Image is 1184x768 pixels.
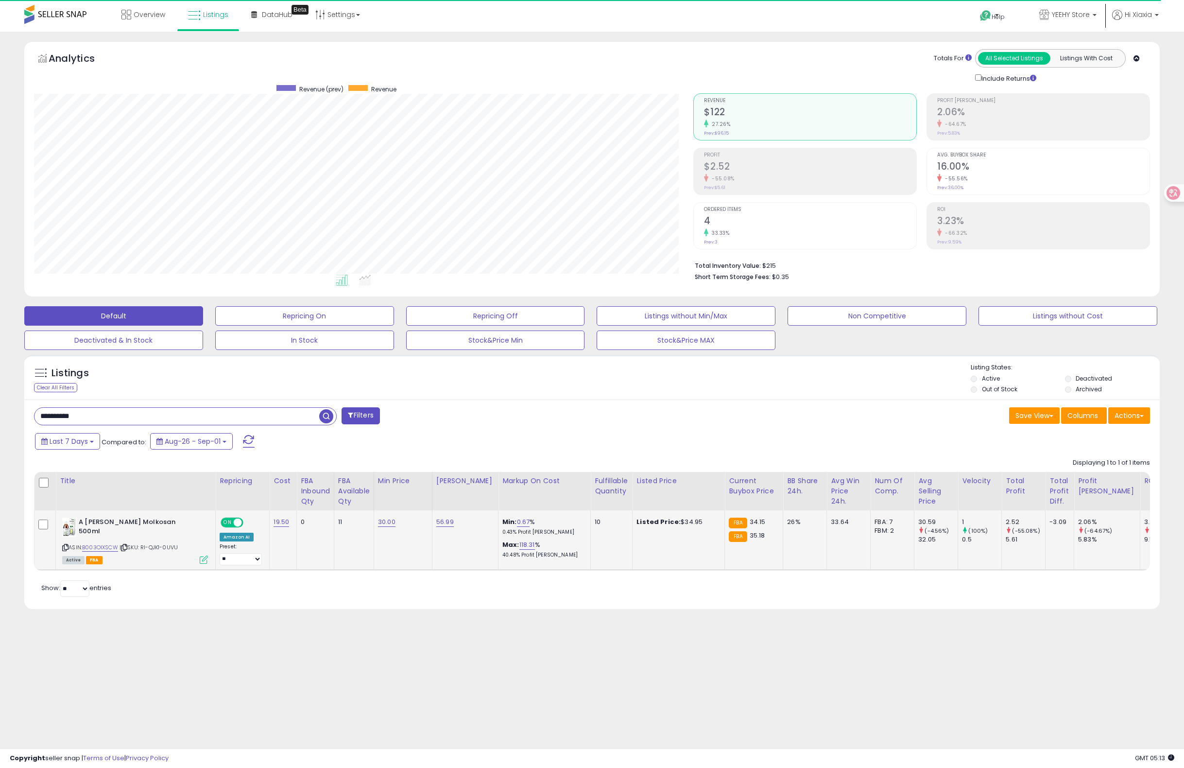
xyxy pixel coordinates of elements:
div: 2.06% [1078,518,1140,526]
div: Cost [274,476,292,486]
div: FBA inbound Qty [301,476,330,506]
button: Last 7 Days [35,433,100,450]
div: Avg Win Price 24h. [831,476,866,506]
span: 34.15 [750,517,766,526]
div: $34.95 [636,518,717,526]
span: DataHub [262,10,292,19]
span: Compared to: [102,437,146,447]
div: Total Profit Diff. [1049,476,1070,506]
button: Listings without Min/Max [597,306,775,326]
small: -55.56% [942,175,968,182]
span: Help [992,13,1005,21]
a: Hi Xiaxia [1112,10,1159,32]
b: A [PERSON_NAME] Molkosan 500ml [79,518,197,538]
label: Archived [1076,385,1102,393]
button: Repricing Off [406,306,585,326]
div: Total Profit [1006,476,1041,496]
div: 5.83% [1078,535,1140,544]
div: 1 [962,518,1001,526]
div: FBM: 2 [875,526,907,535]
th: The percentage added to the cost of goods (COGS) that forms the calculator for Min & Max prices. [498,472,591,510]
img: 41O38-TG+cL._SL40_.jpg [62,518,76,537]
span: Revenue [704,98,916,104]
span: Revenue (prev) [299,85,343,93]
span: Avg. Buybox Share [937,153,1150,158]
span: Profit [PERSON_NAME] [937,98,1150,104]
button: In Stock [215,331,394,350]
div: Repricing [220,476,265,486]
span: Last 7 Days [50,436,88,446]
small: Prev: 5.83% [937,130,960,136]
div: % [502,518,583,536]
span: Show: entries [41,583,111,593]
div: Displaying 1 to 1 of 1 items [1073,458,1150,468]
div: Velocity [962,476,997,486]
div: Current Buybox Price [729,476,779,496]
div: Avg Selling Price [918,476,954,506]
div: Tooltip anchor [292,5,309,15]
div: 32.05 [918,535,958,544]
a: 30.00 [378,517,395,527]
b: Total Inventory Value: [695,262,761,270]
div: FBA: 7 [875,518,907,526]
div: 11 [338,518,366,526]
span: | SKU: RI-QJK1-0UVU [120,543,178,551]
small: (-55.08%) [1012,527,1040,535]
span: YEEHY Store [1052,10,1090,19]
div: Num of Comp. [875,476,910,496]
span: Profit [704,153,916,158]
h2: 2.06% [937,106,1150,120]
label: Out of Stock [982,385,1017,393]
div: -3.09 [1049,518,1066,526]
a: B003OIXSCW [82,543,118,552]
div: 0 [301,518,326,526]
button: Aug-26 - Sep-01 [150,433,233,450]
p: 0.43% Profit [PERSON_NAME] [502,529,583,536]
div: Markup on Cost [502,476,586,486]
span: FBA [86,556,103,564]
p: 40.48% Profit [PERSON_NAME] [502,552,583,559]
b: Short Term Storage Fees: [695,273,771,281]
button: Non Competitive [788,306,966,326]
small: 33.33% [708,229,729,237]
div: [PERSON_NAME] [436,476,494,486]
small: Prev: 36.00% [937,185,963,191]
small: -66.32% [942,229,967,237]
div: 33.64 [831,518,863,526]
label: Active [982,374,1000,383]
div: Title [60,476,211,486]
h2: $2.52 [704,161,916,174]
div: Preset: [220,543,262,565]
a: Help [972,2,1024,32]
small: 27.26% [708,121,730,128]
button: Save View [1009,407,1060,424]
div: Fulfillable Quantity [595,476,628,496]
button: Listings With Cost [1050,52,1122,65]
small: (100%) [968,527,988,535]
h5: Analytics [49,52,114,68]
h2: 16.00% [937,161,1150,174]
h5: Listings [51,367,89,380]
div: 9.59% [1144,535,1184,544]
div: 26% [787,518,819,526]
div: 0.5 [962,535,1001,544]
span: Revenue [371,85,396,93]
h2: 4 [704,215,916,228]
button: Deactivated & In Stock [24,331,203,350]
div: Listed Price [636,476,721,486]
b: Max: [502,540,519,549]
small: (-4.56%) [925,527,949,535]
button: Default [24,306,203,326]
span: Aug-26 - Sep-01 [165,436,221,446]
div: 10 [595,518,625,526]
button: Filters [342,407,379,424]
small: -55.08% [708,175,735,182]
small: Prev: 3 [704,239,718,245]
span: Ordered Items [704,207,916,212]
span: Hi Xiaxia [1125,10,1152,19]
span: All listings currently available for purchase on Amazon [62,556,85,564]
div: Totals For [934,54,972,63]
div: Amazon AI [220,533,254,541]
span: Overview [134,10,165,19]
button: Stock&Price Min [406,331,585,350]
